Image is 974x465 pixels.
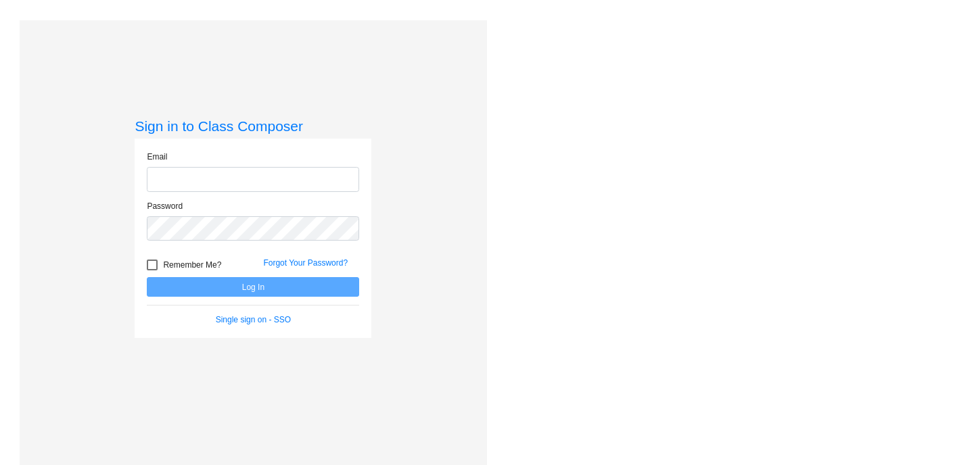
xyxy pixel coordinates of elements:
[216,315,291,324] a: Single sign on - SSO
[163,257,221,273] span: Remember Me?
[147,200,183,212] label: Password
[135,118,371,134] h3: Sign in to Class Composer
[263,258,348,268] a: Forgot Your Password?
[147,151,167,163] label: Email
[147,277,359,297] button: Log In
